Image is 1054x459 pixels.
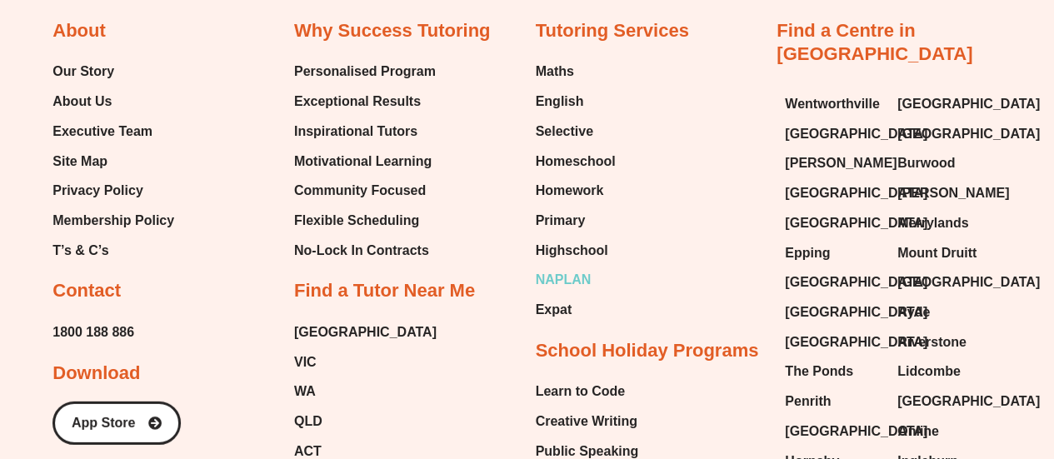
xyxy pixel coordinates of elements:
h2: About [52,19,106,43]
span: Our Story [52,59,114,84]
a: Expat [536,297,616,322]
span: No-Lock In Contracts [294,238,429,263]
span: 1800 188 886 [52,320,134,345]
a: English [536,89,616,114]
span: Mount Druitt [897,241,977,266]
span: [GEOGRAPHIC_DATA] [785,211,927,236]
a: About Us [52,89,174,114]
a: Inspirational Tutors [294,119,436,144]
span: Site Map [52,149,107,174]
a: NAPLAN [536,267,616,292]
a: WA [294,379,437,404]
span: - The median is the middle value of the data when the values are sorted in order from lowest to [85,338,477,347]
span: Statistics & Probability • Lesson 7 [85,90,360,107]
span: Homework [536,178,604,203]
span: - The mean of a set of data is the average of the numbers. It is given by: [85,267,383,276]
span: Highschool [536,238,608,263]
button: Draw [416,2,439,25]
a: QLD [294,409,437,434]
span: Learn to Code [536,379,626,404]
a: [GEOGRAPHIC_DATA] [897,92,993,117]
a: Wentworthville [785,92,881,117]
a: Primary [536,208,616,233]
a: [GEOGRAPHIC_DATA] [294,320,437,345]
span: Inspirational Tutors [294,119,417,144]
a: [PERSON_NAME] [897,181,993,206]
h2: School Holiday Programs [536,339,759,363]
a: Creative Writing [536,409,639,434]
a: Executive Team [52,119,174,144]
span: Merrylands [897,211,968,236]
h2: Find a Tutor Near Me [294,279,475,303]
a: [GEOGRAPHIC_DATA] [785,122,881,147]
a: Find a Centre in [GEOGRAPHIC_DATA] [777,20,972,65]
a: Highschool [536,238,616,263]
span: of data using a single value that represents the centre or middle of a data set. [85,234,406,243]
iframe: Chat Widget [777,271,1054,459]
span: - The mode is the most common value and is the value that occurs most frequently. Multiple [85,402,464,412]
span: [PERSON_NAME] [897,181,1009,206]
span: Exceptional Results [294,89,421,114]
span: Privacy Policy [52,178,143,203]
a: Site Map [52,149,174,174]
span: English [536,89,584,114]
span: 𝑠𝑢𝑚 𝑜𝑓 𝑑𝑎𝑡𝑎 𝑣𝑎𝑙𝑢𝑒𝑠 [111,282,160,289]
span: Personalised Program [294,59,436,84]
span: Creative Writing [536,409,637,434]
span: Primary [536,208,586,233]
h2: Download [52,362,140,386]
span: WA [294,379,316,404]
span: [GEOGRAPHIC_DATA] [897,122,1040,147]
span: T’s & C’s [52,238,108,263]
button: Add or edit images [439,2,462,25]
span: About Us [52,89,112,114]
span: QLD [294,409,322,434]
span: VIC [294,350,317,375]
button: Text [392,2,416,25]
span: 𝑥̄ [85,305,89,314]
span: - Measures of centre include the mean, median and mode. These statistics describe a whole set [85,218,482,227]
span: Wentworthville [785,92,880,117]
a: [PERSON_NAME] [785,151,881,176]
span: values can be the mode if they all share the highest frequency. [85,419,344,428]
a: Flexible Scheduling [294,208,436,233]
a: App Store [52,402,181,445]
span: Epping [785,241,830,266]
h2: Why Success Tutoring [294,19,491,43]
a: Homeschool [536,149,616,174]
span: 𝑥̄ = [85,286,100,295]
span: Measures of centre & spread [85,156,260,169]
span: App Store [72,417,135,430]
a: Motivational Learning [294,149,436,174]
a: Learn to Code [536,379,639,404]
a: T’s & C’s [52,238,174,263]
span: - Data can be summarised or described using measures of centre and measures of spread. [85,186,463,195]
span: 𝑛𝑢𝑚𝑏𝑒𝑟 𝑜𝑓 𝑑𝑎𝑡𝑎 𝑣𝑎𝑙𝑢𝑒𝑠 [106,292,165,298]
a: Privacy Policy [52,178,174,203]
span: highest. If there is an even number of values in the data set, there will be two middle values and [85,354,482,363]
a: Membership Policy [52,208,174,233]
a: Exceptional Results [294,89,436,114]
span: Motivational Learning [294,149,432,174]
a: Burwood [897,151,993,176]
span: the median will be the average of these two numbers. [85,370,307,379]
a: [GEOGRAPHIC_DATA] [897,122,993,147]
a: Our Story [52,59,174,84]
a: Maths [536,59,616,84]
a: Homework [536,178,616,203]
h2: Contact [52,279,121,303]
span: Burwood [897,151,955,176]
a: Community Focused [294,178,436,203]
span: Community Focused [294,178,426,203]
span: of ⁨11⁩ [99,2,130,25]
a: Selective [536,119,616,144]
span: (x bar) is the symbol used to represent mean. [92,305,281,314]
a: [GEOGRAPHIC_DATA] [785,211,881,236]
a: Epping [785,241,881,266]
a: Mount Druitt [897,241,993,266]
span: Maths [536,59,574,84]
